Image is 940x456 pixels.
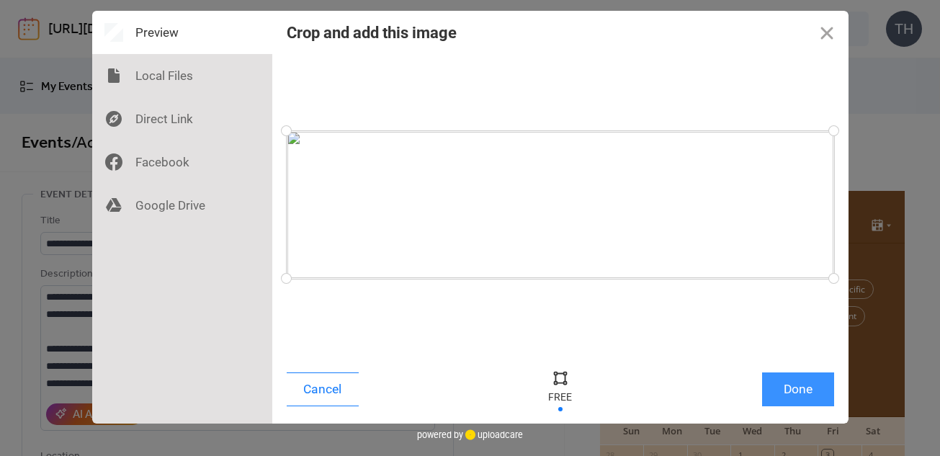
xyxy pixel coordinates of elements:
[463,429,523,440] a: uploadcare
[92,97,272,140] div: Direct Link
[92,11,272,54] div: Preview
[92,140,272,184] div: Facebook
[287,372,359,406] button: Cancel
[805,11,849,54] button: Close
[762,372,834,406] button: Done
[417,424,523,445] div: powered by
[92,54,272,97] div: Local Files
[287,24,457,42] div: Crop and add this image
[92,184,272,227] div: Google Drive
